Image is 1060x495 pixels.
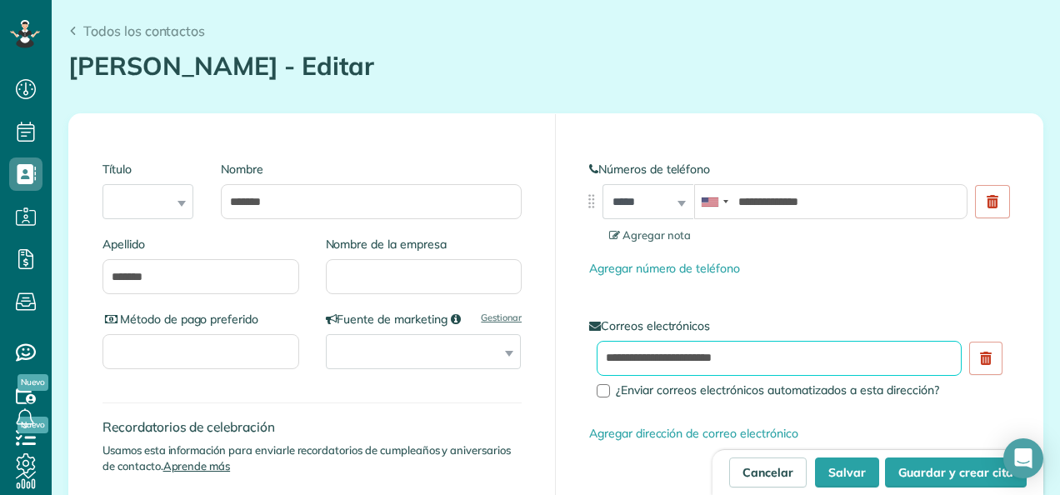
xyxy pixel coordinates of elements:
font: Agregar nota [622,228,691,242]
span: Nuevo [17,374,48,391]
button: Salvar [815,457,879,487]
img: drag_indicator-119b368615184ecde3eda3c64c821f6cf29d3e2b97b89ee44bc31753036683e5.png [582,192,600,210]
a: Agregar dirección de correo electrónico [589,426,797,441]
a: Todos los contactos [68,21,205,41]
font: Método de pago preferido [120,312,258,327]
label: Título [102,161,194,177]
h4: Recordatorios de celebración [102,420,522,434]
a: Aprende más [163,459,231,472]
a: Gestionar [481,311,522,324]
label: Nombre [221,161,522,177]
span: Todos los contactos [83,22,205,39]
div: United States: +1 [695,185,733,218]
font: Fuente de marketing [337,312,447,327]
font: Correos electrónicos [601,318,710,333]
font: Números de teléfono [598,162,710,177]
span: ¿Enviar correos electrónicos automatizados a esta dirección? [616,382,939,397]
a: Agregar número de teléfono [589,261,740,276]
label: Apellido [102,236,299,252]
button: Guardar y crear cita [885,457,1027,487]
font: Usamos esta información para enviarle recordatorios de cumpleaños y aniversarios de contacto. [102,443,511,472]
h1: [PERSON_NAME] - Editar [68,52,1043,80]
div: Abra Intercom Messenger [1003,438,1043,478]
a: Cancelar [729,457,807,487]
label: Nombre de la empresa [326,236,522,252]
